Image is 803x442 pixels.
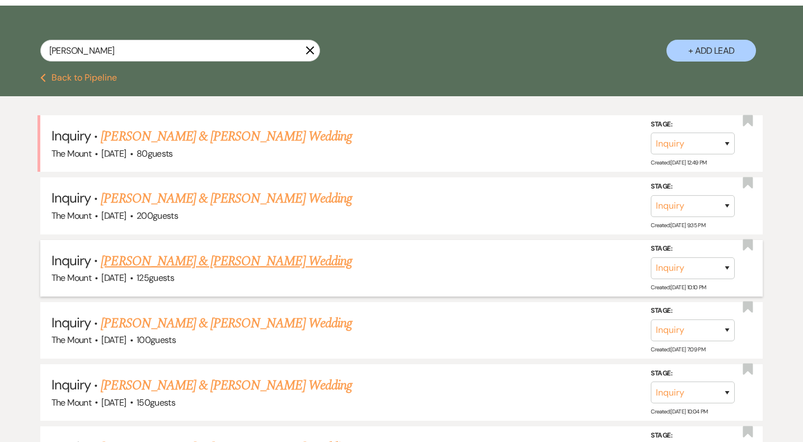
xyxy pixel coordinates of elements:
[51,210,91,222] span: The Mount
[666,40,756,62] button: + Add Lead
[101,272,126,284] span: [DATE]
[137,148,173,159] span: 80 guests
[137,334,176,346] span: 100 guests
[51,314,91,331] span: Inquiry
[137,397,175,408] span: 150 guests
[651,367,735,379] label: Stage:
[51,148,91,159] span: The Mount
[101,126,351,147] a: [PERSON_NAME] & [PERSON_NAME] Wedding
[101,251,351,271] a: [PERSON_NAME] & [PERSON_NAME] Wedding
[651,408,707,415] span: Created: [DATE] 10:04 PM
[101,148,126,159] span: [DATE]
[51,272,91,284] span: The Mount
[137,272,174,284] span: 125 guests
[651,221,705,228] span: Created: [DATE] 9:35 PM
[651,305,735,317] label: Stage:
[651,159,706,166] span: Created: [DATE] 12:49 PM
[51,252,91,269] span: Inquiry
[101,375,351,396] a: [PERSON_NAME] & [PERSON_NAME] Wedding
[51,334,91,346] span: The Mount
[651,119,735,131] label: Stage:
[651,284,706,291] span: Created: [DATE] 10:10 PM
[51,127,91,144] span: Inquiry
[101,313,351,333] a: [PERSON_NAME] & [PERSON_NAME] Wedding
[651,346,705,353] span: Created: [DATE] 7:09 PM
[137,210,178,222] span: 200 guests
[651,430,735,442] label: Stage:
[101,189,351,209] a: [PERSON_NAME] & [PERSON_NAME] Wedding
[51,189,91,206] span: Inquiry
[651,181,735,193] label: Stage:
[101,210,126,222] span: [DATE]
[101,334,126,346] span: [DATE]
[40,73,117,82] button: Back to Pipeline
[101,397,126,408] span: [DATE]
[40,40,320,62] input: Search by name, event date, email address or phone number
[51,397,91,408] span: The Mount
[51,376,91,393] span: Inquiry
[651,243,735,255] label: Stage:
